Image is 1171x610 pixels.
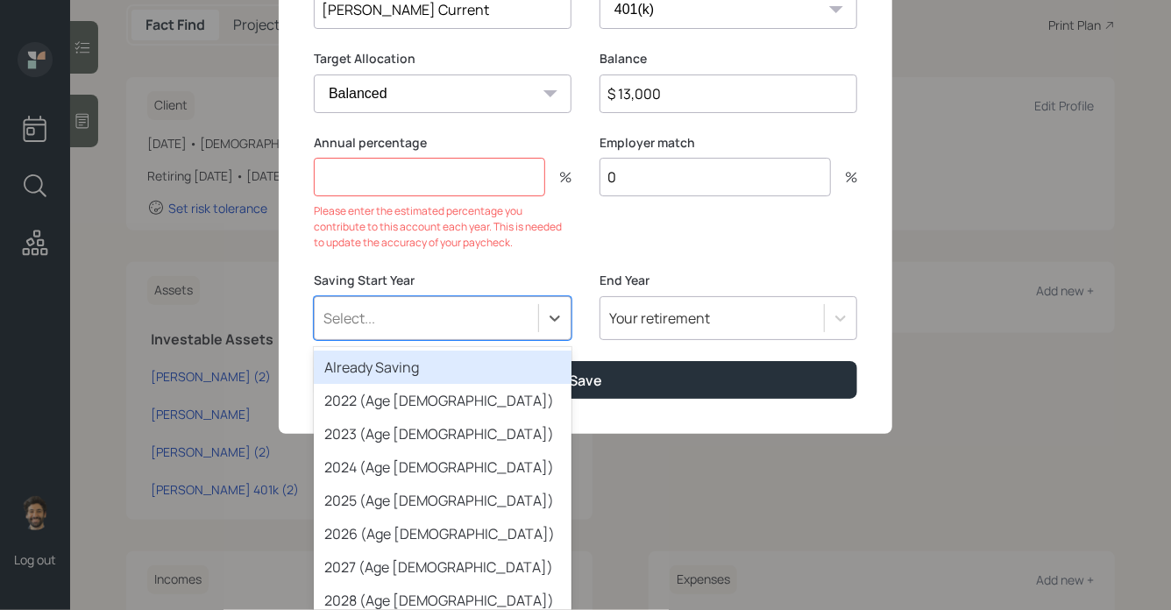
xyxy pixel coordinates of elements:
label: Saving Start Year [314,272,571,289]
div: Your retirement [609,309,710,328]
div: 2025 (Age [DEMOGRAPHIC_DATA]) [314,484,571,517]
div: 2023 (Age [DEMOGRAPHIC_DATA]) [314,417,571,450]
label: Annual percentage [314,134,571,152]
div: Please enter the estimated percentage you contribute to this account each year. This is needed to... [314,203,571,251]
div: 2026 (Age [DEMOGRAPHIC_DATA]) [314,517,571,550]
div: % [831,170,857,184]
div: Already Saving [314,351,571,384]
div: 2027 (Age [DEMOGRAPHIC_DATA]) [314,550,571,584]
div: % [545,170,571,184]
div: Select... [323,309,375,328]
label: Balance [600,50,857,67]
div: 2024 (Age [DEMOGRAPHIC_DATA]) [314,450,571,484]
div: Save [569,371,602,390]
button: Save [314,361,857,399]
label: Target Allocation [314,50,571,67]
div: 2022 (Age [DEMOGRAPHIC_DATA]) [314,384,571,417]
label: End Year [600,272,857,289]
label: Employer match [600,134,857,152]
